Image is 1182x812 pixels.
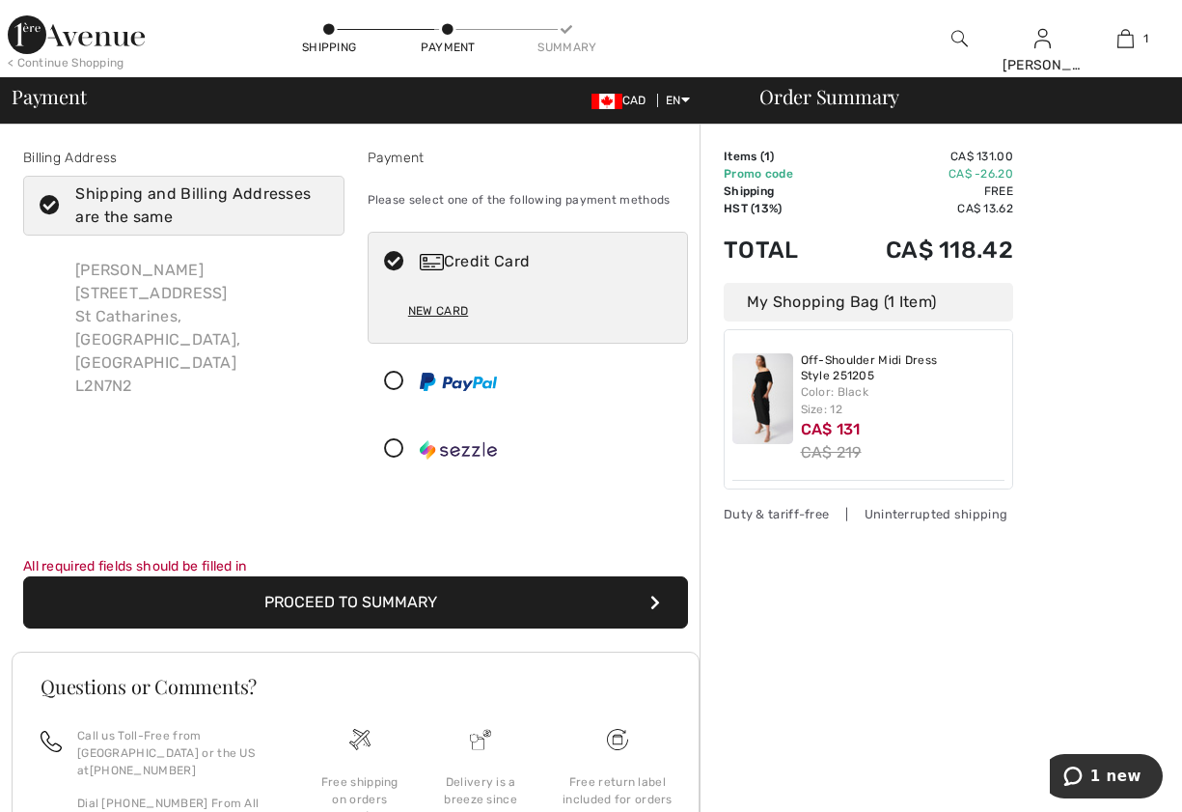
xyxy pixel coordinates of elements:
td: CA$ 13.62 [831,200,1013,217]
a: Off-Shoulder Midi Dress Style 251205 [801,353,1005,383]
a: 1 [1085,27,1166,50]
div: My Shopping Bag (1 Item) [724,283,1013,322]
div: Duty & tariff-free | Uninterrupted shipping [724,505,1013,523]
span: Payment [12,87,86,106]
div: Shipping and Billing Addresses are the same [75,182,315,229]
div: Please select one of the following payment methods [368,176,689,224]
td: Items ( ) [724,148,831,165]
img: My Bag [1117,27,1134,50]
h3: Questions or Comments? [41,677,671,696]
td: Shipping [724,182,831,200]
div: Order Summary [736,87,1170,106]
span: CA$ 131 [801,420,861,438]
img: PayPal [420,373,497,391]
div: < Continue Shopping [8,54,124,71]
img: call [41,731,62,752]
div: Color: Black Size: 12 [801,383,1005,418]
div: New Card [408,294,468,327]
img: Canadian Dollar [591,94,622,109]
button: Proceed to Summary [23,576,688,629]
span: EN [666,94,690,107]
img: Delivery is a breeze since we pay the duties! [470,729,491,750]
span: 1 [764,150,770,163]
div: Payment [419,39,477,56]
img: My Info [1034,27,1051,50]
span: 1 [1143,30,1148,47]
img: Off-Shoulder Midi Dress Style 251205 [732,353,793,444]
div: Billing Address [23,148,344,168]
td: CA$ -26.20 [831,165,1013,182]
td: HST (13%) [724,200,831,217]
td: CA$ 118.42 [831,217,1013,283]
td: CA$ 131.00 [831,148,1013,165]
div: Payment [368,148,689,168]
img: Free shipping on orders over $99 [349,729,371,750]
img: search the website [951,27,968,50]
img: Free shipping on orders over $99 [607,729,628,750]
iframe: Opens a widget where you can chat to one of our agents [1050,754,1163,802]
div: Shipping [300,39,358,56]
div: [PERSON_NAME] [1003,55,1084,75]
s: CA$ 219 [801,443,862,462]
td: Promo code [724,165,831,182]
a: [PHONE_NUMBER] [90,764,196,777]
div: All required fields should be filled in [23,556,688,576]
div: [PERSON_NAME] [STREET_ADDRESS] St Catharines, [GEOGRAPHIC_DATA], [GEOGRAPHIC_DATA] L2N7N2 [60,243,344,413]
span: CAD [591,94,654,107]
td: Free [831,182,1013,200]
div: Summary [537,39,595,56]
td: Total [724,217,831,283]
img: 1ère Avenue [8,15,145,54]
img: Credit Card [420,254,444,270]
p: Call us Toll-Free from [GEOGRAPHIC_DATA] or the US at [77,727,276,779]
div: Credit Card [420,250,674,273]
img: Sezzle [420,440,497,460]
a: Sign In [1034,29,1051,47]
